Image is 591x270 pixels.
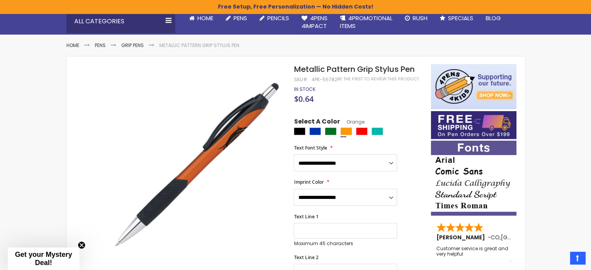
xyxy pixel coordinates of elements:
span: Select A Color [294,117,340,128]
span: Pens [234,14,247,22]
span: Text Font Style [294,145,327,151]
img: font-personalization-examples [431,141,516,216]
a: Blog [479,10,507,27]
span: In stock [294,86,315,92]
a: Rush [399,10,434,27]
a: Home [66,42,79,49]
span: Text Line 2 [294,254,318,261]
button: Close teaser [78,241,85,249]
span: [PERSON_NAME] [436,233,488,241]
div: Get your Mystery Deal!Close teaser [8,247,79,270]
img: Free shipping on orders over $199 [431,111,516,139]
a: Specials [434,10,479,27]
span: 4Pens 4impact [302,14,328,30]
span: [GEOGRAPHIC_DATA] [501,233,558,241]
span: $0.64 [294,94,313,104]
img: metallic-pattern-grip-stylus-pen-orange_1_1.jpg [106,75,283,253]
a: Home [183,10,220,27]
a: Pens [220,10,253,27]
strong: SKU [294,76,308,83]
div: Customer service is great and very helpful [436,246,512,263]
span: Home [197,14,213,22]
span: Get your Mystery Deal! [15,251,72,267]
div: Black [294,127,305,135]
span: Imprint Color [294,179,323,185]
span: CO [491,233,500,241]
div: Red [356,127,368,135]
div: Blue [309,127,321,135]
div: Orange [340,127,352,135]
span: Blog [486,14,501,22]
a: 4PROMOTIONALITEMS [334,10,399,35]
div: Teal [371,127,383,135]
div: Green [325,127,336,135]
img: 4pens 4 kids [431,64,516,109]
a: Grip Pens [121,42,144,49]
iframe: Google Customer Reviews [527,249,591,270]
a: 4Pens4impact [295,10,334,35]
div: Availability [294,86,315,92]
span: - , [488,233,558,241]
li: Metallic Pattern Grip Stylus Pen [159,42,239,49]
span: Rush [413,14,427,22]
span: Orange [340,118,364,125]
div: All Categories [66,10,175,33]
span: Metallic Pattern Grip Stylus Pen [294,64,414,75]
span: Text Line 1 [294,213,318,220]
a: Be the first to review this product [337,76,418,82]
span: Specials [448,14,473,22]
a: Pens [95,42,106,49]
a: Pencils [253,10,295,27]
div: 4PK-55782 [311,77,337,83]
span: 4PROMOTIONAL ITEMS [340,14,392,30]
p: Maximum 45 characters [294,240,397,247]
span: Pencils [267,14,289,22]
